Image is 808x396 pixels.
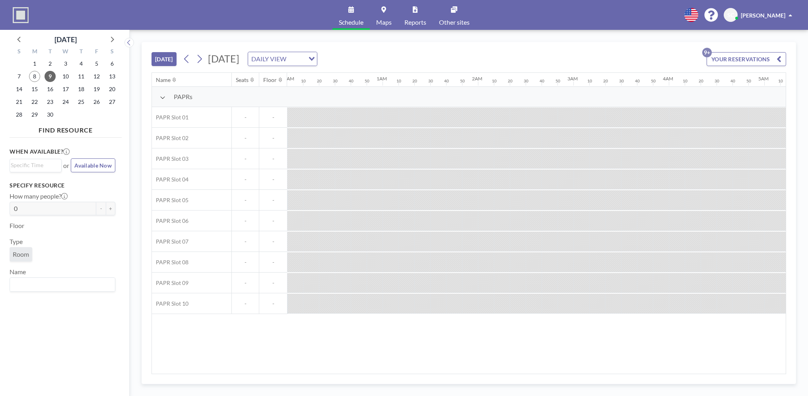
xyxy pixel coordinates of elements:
span: - [259,279,287,287]
span: Thursday, September 11, 2025 [76,71,87,82]
div: 40 [540,78,544,84]
span: Tuesday, September 9, 2025 [45,71,56,82]
span: Other sites [439,19,470,25]
div: 10 [778,78,783,84]
span: - [232,217,259,224]
span: Friday, September 19, 2025 [91,84,102,95]
button: [DATE] [151,52,177,66]
div: 30 [715,78,719,84]
span: - [259,238,287,245]
span: Thursday, September 25, 2025 [76,96,87,107]
div: S [104,47,120,57]
div: 30 [524,78,528,84]
span: PAPR Slot 07 [152,238,188,245]
span: - [232,238,259,245]
div: Name [156,76,171,84]
span: Monday, September 22, 2025 [29,96,40,107]
div: 50 [460,78,465,84]
div: 50 [746,78,751,84]
span: Saturday, September 13, 2025 [107,71,118,82]
span: Monday, September 1, 2025 [29,58,40,69]
div: M [27,47,43,57]
span: Tuesday, September 23, 2025 [45,96,56,107]
span: Monday, September 29, 2025 [29,109,40,120]
p: 9+ [702,48,712,57]
span: - [259,176,287,183]
div: 20 [603,78,608,84]
span: Friday, September 5, 2025 [91,58,102,69]
div: 40 [444,78,449,84]
div: Search for option [10,159,61,171]
span: SC [727,12,734,19]
span: Tuesday, September 30, 2025 [45,109,56,120]
span: - [259,114,287,121]
div: 30 [619,78,624,84]
span: Sunday, September 21, 2025 [14,96,25,107]
div: 10 [396,78,401,84]
span: Wednesday, September 17, 2025 [60,84,71,95]
div: 30 [333,78,338,84]
span: PAPR Slot 10 [152,300,188,307]
span: PAPRs [174,93,192,101]
span: Tuesday, September 16, 2025 [45,84,56,95]
div: [DATE] [54,34,77,45]
h4: FIND RESOURCE [10,123,122,134]
div: 30 [428,78,433,84]
div: 4AM [663,76,673,82]
div: 20 [699,78,703,84]
span: PAPR Slot 06 [152,217,188,224]
span: - [259,259,287,266]
div: 50 [651,78,656,84]
button: YOUR RESERVATIONS9+ [707,52,786,66]
div: 40 [635,78,640,84]
span: - [232,155,259,162]
span: - [259,300,287,307]
span: Saturday, September 6, 2025 [107,58,118,69]
span: Saturday, September 27, 2025 [107,96,118,107]
span: - [232,279,259,287]
div: S [12,47,27,57]
label: Name [10,268,26,276]
span: - [232,176,259,183]
span: Sunday, September 14, 2025 [14,84,25,95]
button: Available Now [71,158,115,172]
span: PAPR Slot 02 [152,135,188,142]
span: - [232,259,259,266]
span: Wednesday, September 10, 2025 [60,71,71,82]
span: Maps [376,19,392,25]
div: 3AM [567,76,578,82]
span: PAPR Slot 01 [152,114,188,121]
span: - [232,114,259,121]
label: Floor [10,222,24,230]
span: Schedule [339,19,363,25]
span: [PERSON_NAME] [741,12,785,19]
div: 10 [492,78,497,84]
div: Floor [263,76,277,84]
span: DAILY VIEW [250,54,288,64]
span: Wednesday, September 3, 2025 [60,58,71,69]
div: 20 [508,78,513,84]
span: Friday, September 12, 2025 [91,71,102,82]
div: 50 [365,78,369,84]
span: Thursday, September 18, 2025 [76,84,87,95]
div: 12AM [281,76,294,82]
h3: Specify resource [10,182,115,189]
div: Search for option [10,278,115,291]
span: Saturday, September 20, 2025 [107,84,118,95]
div: 5AM [758,76,769,82]
span: Reports [404,19,426,25]
input: Search for option [289,54,304,64]
img: organization-logo [13,7,29,23]
span: Wednesday, September 24, 2025 [60,96,71,107]
div: T [43,47,58,57]
span: - [232,300,259,307]
div: 40 [349,78,353,84]
span: - [259,217,287,224]
span: - [232,197,259,204]
span: Sunday, September 28, 2025 [14,109,25,120]
span: [DATE] [208,53,239,64]
span: Sunday, September 7, 2025 [14,71,25,82]
button: - [96,202,106,215]
div: 1AM [377,76,387,82]
div: 10 [301,78,306,84]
